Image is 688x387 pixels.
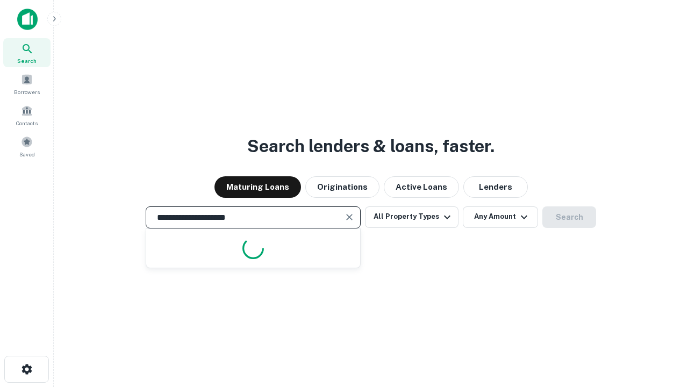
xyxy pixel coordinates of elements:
[463,206,538,228] button: Any Amount
[17,9,38,30] img: capitalize-icon.png
[3,38,51,67] a: Search
[305,176,379,198] button: Originations
[3,69,51,98] a: Borrowers
[342,210,357,225] button: Clear
[365,206,458,228] button: All Property Types
[463,176,528,198] button: Lenders
[247,133,494,159] h3: Search lenders & loans, faster.
[3,132,51,161] a: Saved
[634,301,688,353] iframe: Chat Widget
[17,56,37,65] span: Search
[214,176,301,198] button: Maturing Loans
[19,150,35,159] span: Saved
[14,88,40,96] span: Borrowers
[3,101,51,130] a: Contacts
[384,176,459,198] button: Active Loans
[16,119,38,127] span: Contacts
